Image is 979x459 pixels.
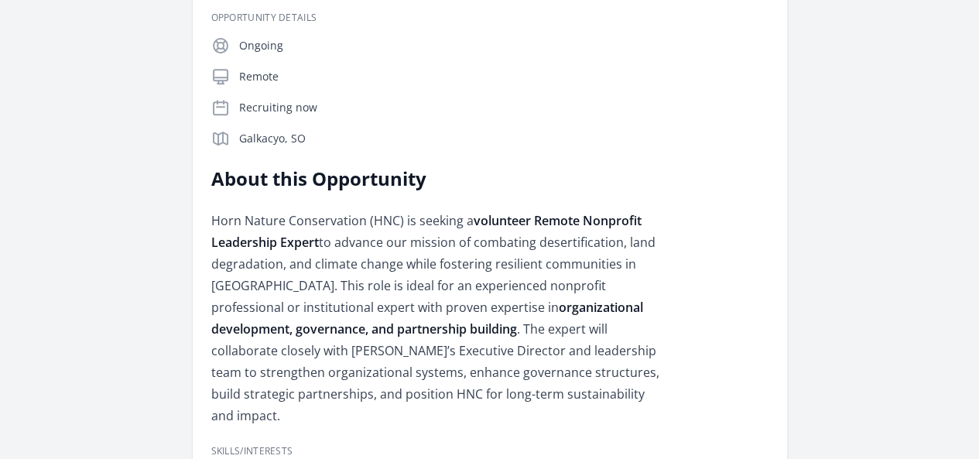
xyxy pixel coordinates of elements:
p: Remote [239,69,768,84]
h3: Skills/Interests [211,445,768,457]
h3: Opportunity Details [211,12,768,24]
h2: About this Opportunity [211,166,664,191]
p: Recruiting now [239,100,768,115]
p: Horn Nature Conservation (HNC) is seeking a to advance our mission of combating desertification, ... [211,210,664,426]
p: Galkacyo, SO [239,131,768,146]
p: Ongoing [239,38,768,53]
